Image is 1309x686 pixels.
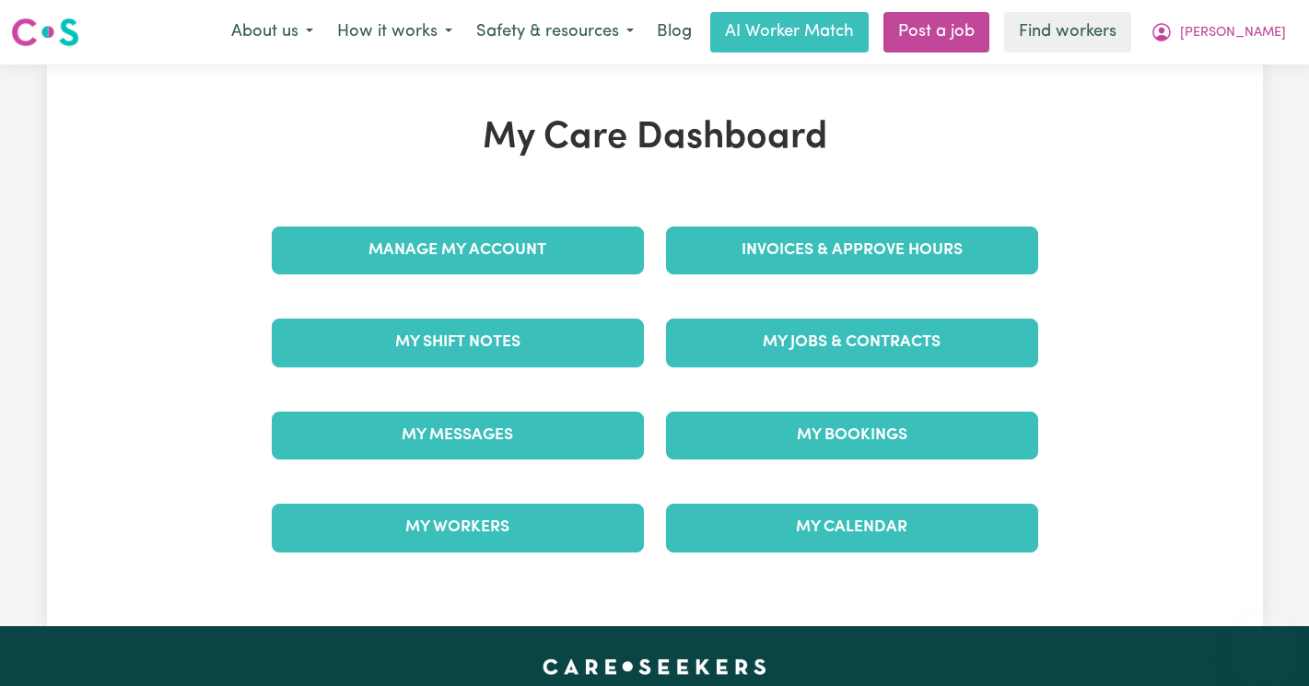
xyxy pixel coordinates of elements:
[646,12,703,52] a: Blog
[666,319,1038,366] a: My Jobs & Contracts
[272,227,644,274] a: Manage My Account
[666,504,1038,552] a: My Calendar
[261,116,1049,160] h1: My Care Dashboard
[1139,13,1298,52] button: My Account
[272,504,644,552] a: My Workers
[666,412,1038,459] a: My Bookings
[219,13,325,52] button: About us
[710,12,869,52] a: AI Worker Match
[325,13,464,52] button: How it works
[1004,12,1131,52] a: Find workers
[11,16,79,49] img: Careseekers logo
[543,659,766,674] a: Careseekers home page
[1235,612,1294,671] iframe: Button to launch messaging window
[1180,23,1286,43] span: [PERSON_NAME]
[272,319,644,366] a: My Shift Notes
[272,412,644,459] a: My Messages
[666,227,1038,274] a: Invoices & Approve Hours
[464,13,646,52] button: Safety & resources
[883,12,989,52] a: Post a job
[11,11,79,53] a: Careseekers logo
